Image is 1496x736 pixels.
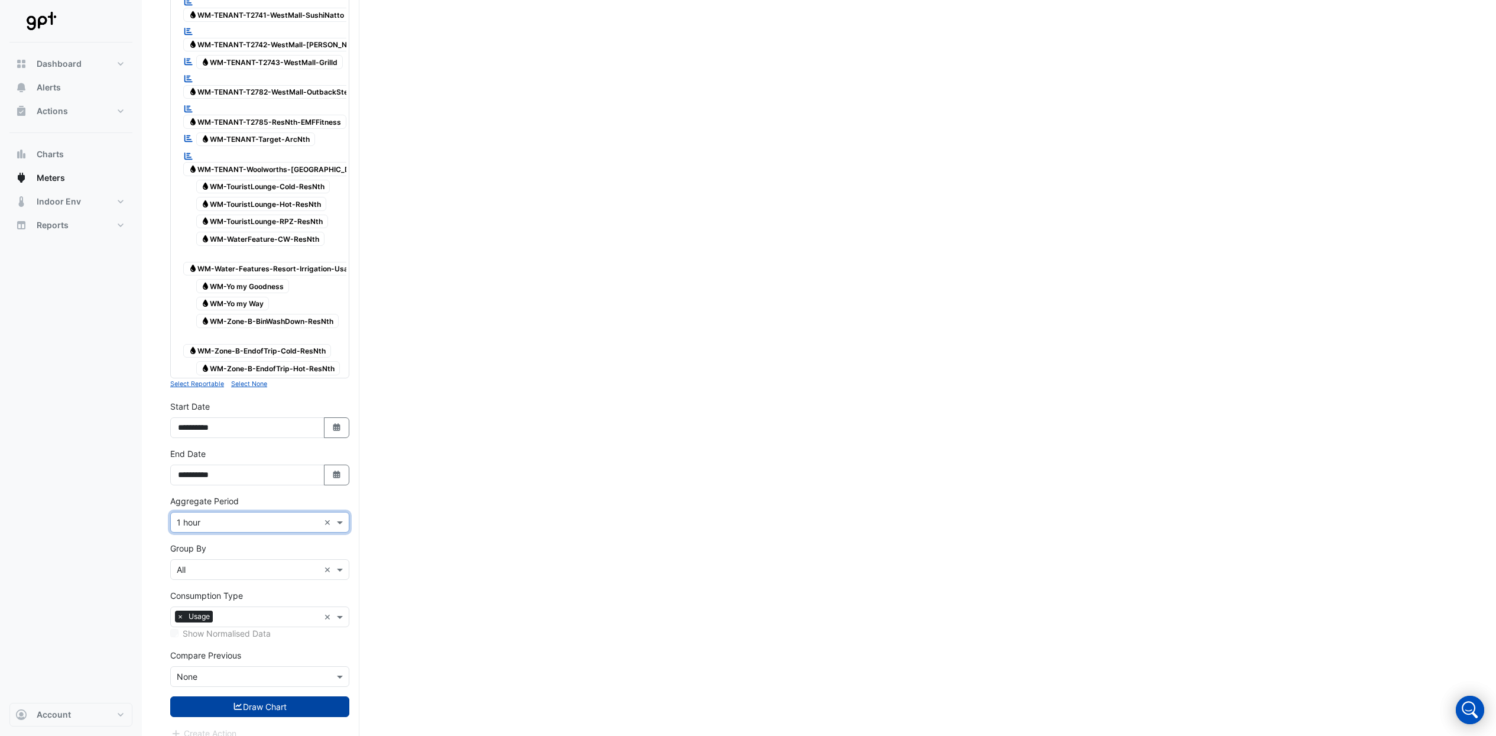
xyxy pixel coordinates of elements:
span: WM-TENANT-T2785-ResNth-EMFFitness [183,115,346,129]
fa-icon: Water [201,316,210,325]
span: WM-Yo my Goodness [196,279,290,293]
fa-icon: Water [201,364,210,372]
button: Indoor Env [9,190,132,213]
button: Alerts [9,76,132,99]
button: Dashboard [9,52,132,76]
span: WM-TENANT-T2742-WestMall-[PERSON_NAME] [183,38,371,52]
span: WM-TENANT-T2741-WestMall-SushiNatto [183,8,349,22]
fa-icon: Water [201,57,210,66]
fa-icon: Reportable [183,74,194,84]
span: Clear [324,563,334,576]
fa-icon: Water [189,164,197,173]
span: Reports [37,219,69,231]
button: Select None [231,378,267,389]
span: WM-Zone-B-EndofTrip-Hot-ResNth [196,361,340,375]
app-icon: Indoor Env [15,196,27,207]
span: WM-TENANT-T2743-WestMall-Grilld [196,55,343,69]
app-icon: Dashboard [15,58,27,70]
fa-icon: Water [201,199,210,208]
span: Clear [324,611,334,623]
fa-icon: Water [201,182,210,191]
span: WM-TouristLounge-RPZ-ResNth [196,215,329,229]
span: Charts [37,148,64,160]
small: Select None [231,380,267,388]
span: Account [37,709,71,721]
label: Show Normalised Data [183,627,271,640]
button: Select Reportable [170,378,224,389]
label: Group By [170,542,206,555]
fa-icon: Water [201,135,210,144]
button: Actions [9,99,132,123]
label: Compare Previous [170,649,241,662]
fa-icon: Water [189,40,197,49]
span: Clear [324,516,334,529]
fa-icon: Select Date [332,470,342,480]
span: WM-TENANT-Woolworths-[GEOGRAPHIC_DATA] [183,162,372,176]
span: Dashboard [37,58,82,70]
app-icon: Actions [15,105,27,117]
img: Company Logo [14,9,67,33]
span: WM-TENANT-T2782-WestMall-OutbackSteakhouse [183,85,382,99]
div: Selected meters/streams do not support normalisation [170,627,349,640]
app-icon: Meters [15,172,27,184]
fa-icon: Water [201,299,210,308]
span: Alerts [37,82,61,93]
span: WM-Yo my Way [196,297,270,311]
div: Open Intercom Messenger [1456,696,1484,724]
fa-icon: Water [201,217,210,226]
fa-icon: Reportable [183,56,194,66]
app-icon: Reports [15,219,27,231]
label: Consumption Type [170,589,243,602]
small: Select Reportable [170,380,224,388]
fa-icon: Reportable [183,103,194,114]
span: Usage [186,611,213,622]
fa-icon: Reportable [183,27,194,37]
span: × [175,611,186,622]
fa-icon: Reportable [183,151,194,161]
span: Indoor Env [37,196,81,207]
fa-icon: Water [201,234,210,243]
button: Charts [9,142,132,166]
span: Actions [37,105,68,117]
fa-icon: Reportable [183,134,194,144]
span: WM-TouristLounge-Cold-ResNth [196,180,330,194]
app-icon: Charts [15,148,27,160]
button: Reports [9,213,132,237]
fa-icon: Water [189,264,197,273]
fa-icon: Water [189,117,197,126]
span: WM-WaterFeature-CW-ResNth [196,232,325,246]
span: WM-Zone-B-BinWashDown-ResNth [196,314,339,328]
button: Account [9,703,132,727]
fa-icon: Select Date [332,423,342,433]
span: WM-TENANT-Target-ArcNth [196,132,316,147]
fa-icon: Water [201,281,210,290]
span: WM-Zone-B-EndofTrip-Cold-ResNth [183,344,331,358]
span: WM-Water-Features-Resort-Irrigation-Usage [183,262,362,276]
span: WM-TouristLounge-Hot-ResNth [196,197,327,211]
span: Meters [37,172,65,184]
button: Meters [9,166,132,190]
label: End Date [170,448,206,460]
button: Draw Chart [170,696,349,717]
fa-icon: Water [189,10,197,19]
app-icon: Alerts [15,82,27,93]
label: Start Date [170,400,210,413]
fa-icon: Water [189,346,197,355]
label: Aggregate Period [170,495,239,507]
fa-icon: Water [189,87,197,96]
